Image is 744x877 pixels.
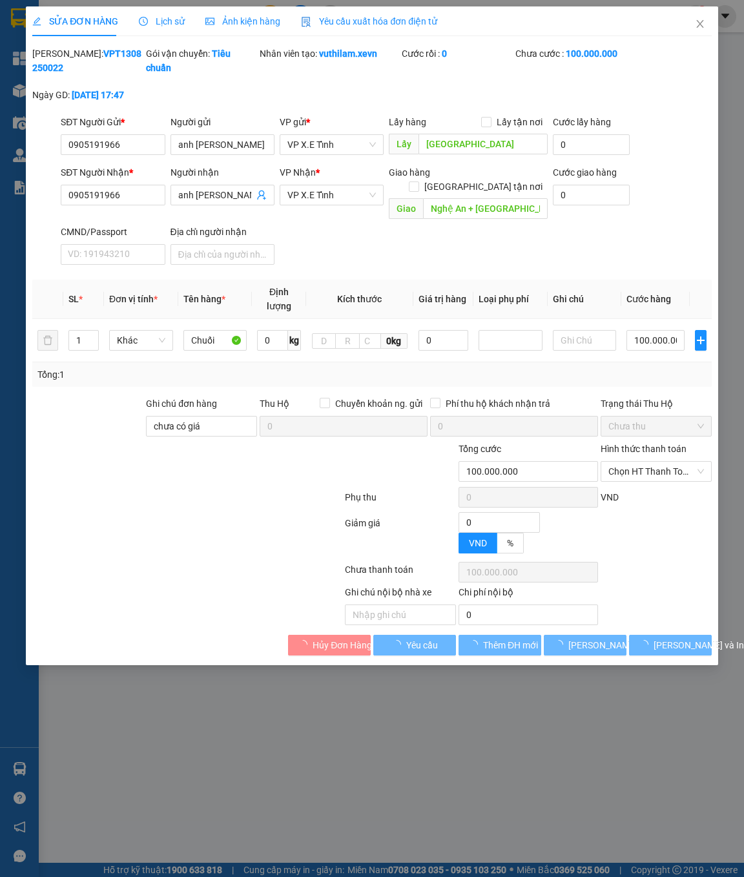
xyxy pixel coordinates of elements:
span: Tên hàng [183,294,225,304]
div: [PERSON_NAME]: [32,46,143,75]
label: Hình thức thanh toán [601,444,687,454]
span: VND [601,492,619,502]
span: VND [469,538,487,548]
div: Ghi chú nội bộ nhà xe [345,585,456,604]
span: Đơn vị tính [109,294,158,304]
span: kg [288,330,301,351]
th: Ghi chú [548,280,621,319]
div: Người nhận [170,165,274,180]
span: loading [639,640,654,649]
span: Tổng cước [459,444,501,454]
span: SL [68,294,79,304]
span: SỬA ĐƠN HÀNG [32,16,118,26]
span: loading [554,640,568,649]
span: 0kg [381,333,408,349]
span: VP X.E Tỉnh [287,185,376,205]
span: Hủy Đơn Hàng [313,638,372,652]
span: Chọn HT Thanh Toán [608,462,704,481]
input: Dọc đường [423,198,548,219]
div: Ngày GD: [32,88,143,102]
span: Lấy tận nơi [491,115,548,129]
span: clock-circle [139,17,148,26]
span: loading [469,640,483,649]
button: Close [682,6,718,43]
div: Địa chỉ người nhận [170,225,274,239]
span: Giá trị hàng [418,294,466,304]
button: [PERSON_NAME] thay đổi [544,635,626,655]
div: VP gửi [280,115,384,129]
div: Chi phí nội bộ [459,585,598,604]
span: Giao hàng [389,167,430,178]
div: Tổng: 1 [37,367,288,382]
span: Kích thước [337,294,382,304]
span: Ảnh kiện hàng [205,16,280,26]
b: vuthilam.xevn [319,48,377,59]
span: Yêu cầu xuất hóa đơn điện tử [301,16,437,26]
span: user-add [256,190,267,200]
span: Yêu cầu [406,638,438,652]
input: D [312,333,336,349]
div: SĐT Người Gửi [61,115,165,129]
span: VP Nhận [280,167,316,178]
b: 0 [442,48,447,59]
button: Yêu cầu [373,635,456,655]
input: Địa chỉ của người nhận [170,244,274,265]
span: Thêm ĐH mới [483,638,538,652]
input: Dọc đường [418,134,548,154]
span: Chưa thu [608,417,704,436]
button: Thêm ĐH mới [459,635,541,655]
button: [PERSON_NAME] và In [629,635,712,655]
input: Ghi chú đơn hàng [146,416,257,437]
label: Ghi chú đơn hàng [146,398,217,409]
input: Nhập ghi chú [345,604,456,625]
span: picture [205,17,214,26]
div: SĐT Người Nhận [61,165,165,180]
b: [DATE] 17:47 [72,90,124,100]
div: CMND/Passport [61,225,165,239]
input: VD: Bàn, Ghế [183,330,247,351]
label: Cước lấy hàng [553,117,611,127]
div: Chưa thanh toán [344,562,457,585]
div: Người gửi [170,115,274,129]
input: Cước giao hàng [553,185,630,205]
span: VP X.E Tỉnh [287,135,376,154]
span: [GEOGRAPHIC_DATA] tận nơi [419,180,548,194]
span: Lịch sử [139,16,185,26]
span: Định lượng [267,287,291,311]
div: Giảm giá [344,516,457,559]
label: Cước giao hàng [553,167,617,178]
img: icon [301,17,311,27]
span: edit [32,17,41,26]
input: C [359,333,381,349]
span: [PERSON_NAME] và In [654,638,744,652]
span: Chuyển khoản ng. gửi [330,397,428,411]
span: close [695,19,705,29]
div: Nhân viên tạo: [260,46,399,61]
div: Chưa cước : [515,46,626,61]
div: Cước rồi : [402,46,513,61]
span: Giao [389,198,423,219]
input: R [335,333,359,349]
div: Phụ thu [344,490,457,513]
button: Hủy Đơn Hàng [288,635,371,655]
span: Thu Hộ [260,398,289,409]
span: Lấy [389,134,418,154]
input: Ghi Chú [553,330,616,351]
span: Khác [117,331,165,350]
span: Phí thu hộ khách nhận trả [440,397,555,411]
span: % [507,538,513,548]
span: [PERSON_NAME] thay đổi [568,638,672,652]
div: Trạng thái Thu Hộ [601,397,712,411]
span: plus [696,335,706,346]
b: 100.000.000 [566,48,617,59]
div: Gói vận chuyển: [146,46,257,75]
span: loading [392,640,406,649]
button: delete [37,330,58,351]
input: Cước lấy hàng [553,134,630,155]
th: Loại phụ phí [473,280,547,319]
span: Lấy hàng [389,117,426,127]
button: plus [695,330,707,351]
span: Cước hàng [626,294,671,304]
span: loading [298,640,313,649]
